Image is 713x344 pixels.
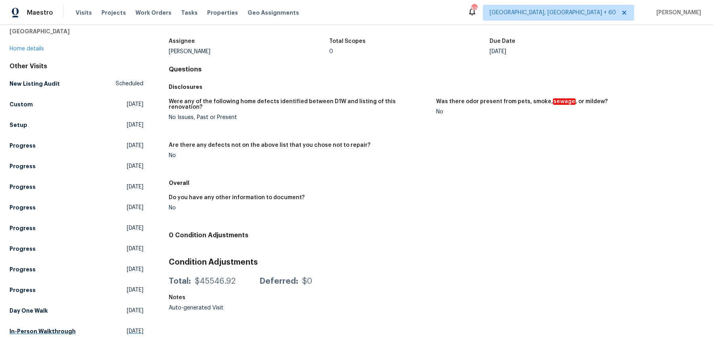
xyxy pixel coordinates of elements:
[169,65,703,73] h4: Questions
[471,5,477,13] div: 693
[10,224,36,232] h5: Progress
[181,10,198,15] span: Tasks
[169,195,305,200] h5: Do you have any other information to document?
[127,162,143,170] span: [DATE]
[10,262,143,277] a: Progress[DATE]
[10,324,143,338] a: In-Person Walkthrough[DATE]
[10,245,36,253] h5: Progress
[207,9,238,17] span: Properties
[169,142,370,148] h5: Are there any defects not on the above list that you chose not to repair?
[490,49,650,54] div: [DATE]
[169,205,430,211] div: No
[10,162,36,170] h5: Progress
[10,121,27,129] h5: Setup
[76,9,92,17] span: Visits
[10,286,36,294] h5: Progress
[101,9,126,17] span: Projects
[169,258,703,266] h3: Condition Adjustments
[127,286,143,294] span: [DATE]
[169,305,329,311] div: Auto-generated Visit
[169,49,329,54] div: [PERSON_NAME]
[10,97,143,111] a: Custom[DATE]
[10,142,36,150] h5: Progress
[10,27,143,35] h5: [GEOGRAPHIC_DATA]
[169,38,195,44] h5: Assignee
[127,183,143,191] span: [DATE]
[169,295,185,300] h5: Notes
[10,265,36,273] h5: Progress
[10,180,143,194] a: Progress[DATE]
[329,38,366,44] h5: Total Scopes
[127,245,143,253] span: [DATE]
[302,277,312,285] div: $0
[10,118,143,132] a: Setup[DATE]
[10,307,48,315] h5: Day One Walk
[490,9,616,17] span: [GEOGRAPHIC_DATA], [GEOGRAPHIC_DATA] + 60
[10,283,143,297] a: Progress[DATE]
[10,100,33,108] h5: Custom
[169,231,703,239] h4: 0 Condition Adjustments
[169,179,703,187] h5: Overall
[10,62,143,70] div: Other Visits
[127,100,143,108] span: [DATE]
[10,242,143,256] a: Progress[DATE]
[490,38,515,44] h5: Due Date
[127,142,143,150] span: [DATE]
[10,138,143,153] a: Progress[DATE]
[135,9,172,17] span: Work Orders
[127,204,143,211] span: [DATE]
[127,224,143,232] span: [DATE]
[10,304,143,318] a: Day One Walk[DATE]
[169,99,430,110] h5: Were any of the following home defects identified between D1W and listing of this renovation?
[248,9,299,17] span: Geo Assignments
[653,9,701,17] span: [PERSON_NAME]
[10,77,143,91] a: New Listing AuditScheduled
[259,277,298,285] div: Deferred:
[195,277,236,285] div: $45546.92
[10,200,143,215] a: Progress[DATE]
[10,46,44,52] a: Home details
[27,9,53,17] span: Maestro
[10,221,143,235] a: Progress[DATE]
[127,307,143,315] span: [DATE]
[127,121,143,129] span: [DATE]
[169,115,430,120] div: No Issues, Past or Present
[169,83,703,91] h5: Disclosures
[329,49,490,54] div: 0
[10,204,36,211] h5: Progress
[127,265,143,273] span: [DATE]
[169,277,191,285] div: Total:
[169,153,430,158] div: No
[10,80,60,88] h5: New Listing Audit
[116,80,143,88] span: Scheduled
[436,99,608,104] h5: Was there odor present from pets, smoke, , or mildew?
[436,109,697,115] div: No
[10,327,76,335] h5: In-Person Walkthrough
[553,98,576,105] em: sewage
[10,183,36,191] h5: Progress
[127,327,143,335] span: [DATE]
[10,159,143,173] a: Progress[DATE]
